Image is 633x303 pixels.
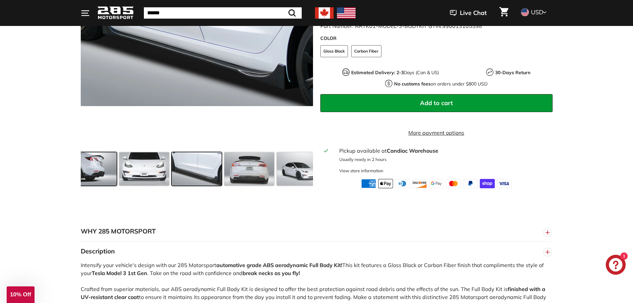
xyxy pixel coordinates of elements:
[378,179,393,188] img: apple_pay
[429,179,444,188] img: google_pay
[216,262,342,268] strong: automative grade ABS aerodynamic Full Body Kit!
[495,2,512,24] a: Cart
[361,179,376,188] img: american_express
[387,147,438,154] strong: Candiac Warehouse
[97,5,134,21] img: Logo_285_Motorsport_areodynamics_components
[144,7,302,19] input: Search
[480,179,495,188] img: shopify_pay
[339,156,548,163] p: Usually ready in 2 hours
[497,179,512,188] img: visa
[442,23,482,29] span: 990013105598
[320,129,553,137] a: More payment options
[320,23,482,29] span: Part Number: ARTK01-MODEL-3-BODYKIT GTIN:
[495,70,530,76] strong: 30-Days Return
[441,5,495,21] button: Live Chat
[339,147,548,155] div: Pickup available at
[351,70,404,76] strong: Estimated Delivery: 2-3
[531,8,543,16] span: USD
[351,69,439,76] p: Days (Can & US)
[81,222,553,241] button: WHY 285 MOTORSPORT
[395,179,410,188] img: diners_club
[446,179,461,188] img: master
[7,286,35,303] div: 10% Off
[320,35,553,42] label: COLOR
[412,179,427,188] img: discover
[320,94,553,112] button: Add to cart
[81,241,553,261] button: Description
[604,255,628,276] inbox-online-store-chat: Shopify online store chat
[394,81,431,87] strong: No customs fees
[92,270,147,276] strong: Tesla Model 3 1st Gen
[10,291,31,298] span: 10% Off
[463,179,478,188] img: paypal
[243,270,300,276] strong: break necks as you fly!
[420,99,453,107] span: Add to cart
[460,9,487,17] span: Live Chat
[339,168,383,174] div: View store information
[394,80,487,87] p: on orders under $800 USD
